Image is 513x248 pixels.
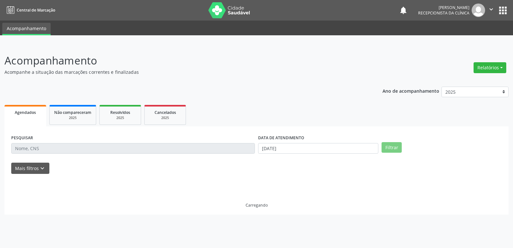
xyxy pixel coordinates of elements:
[497,5,509,16] button: apps
[11,143,255,154] input: Nome, CNS
[399,6,408,15] button: notifications
[383,87,439,95] p: Ano de acompanhamento
[110,110,130,115] span: Resolvidos
[11,163,49,174] button: Mais filtroskeyboard_arrow_down
[4,5,55,15] a: Central de Marcação
[54,110,91,115] span: Não compareceram
[418,5,469,10] div: [PERSON_NAME]
[382,142,402,153] button: Filtrar
[474,62,506,73] button: Relatórios
[472,4,485,17] img: img
[17,7,55,13] span: Central de Marcação
[258,133,304,143] label: DATA DE ATENDIMENTO
[418,10,469,16] span: Recepcionista da clínica
[54,115,91,120] div: 2025
[4,69,357,75] p: Acompanhe a situação das marcações correntes e finalizadas
[258,143,378,154] input: Selecione um intervalo
[488,6,495,13] i: 
[246,202,268,208] div: Carregando
[149,115,181,120] div: 2025
[4,53,357,69] p: Acompanhamento
[11,133,33,143] label: PESQUISAR
[15,110,36,115] span: Agendados
[104,115,136,120] div: 2025
[39,165,46,172] i: keyboard_arrow_down
[2,23,51,35] a: Acompanhamento
[155,110,176,115] span: Cancelados
[485,4,497,17] button: 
